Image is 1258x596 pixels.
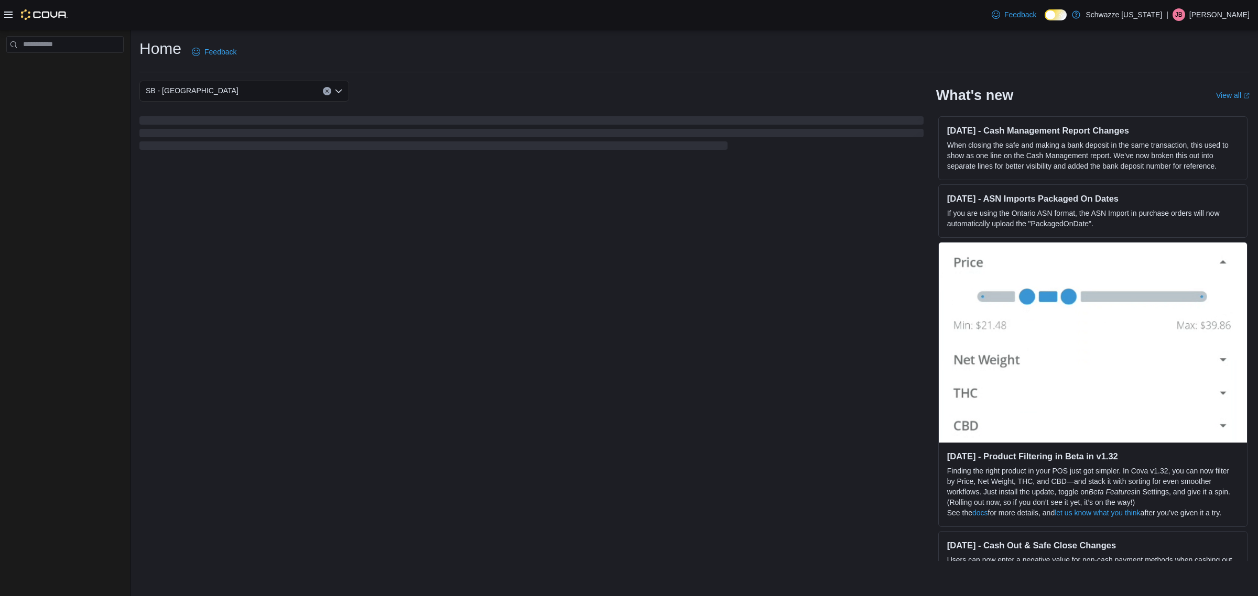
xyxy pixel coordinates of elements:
div: Jake Burgess [1173,8,1185,21]
a: let us know what you think [1055,509,1140,517]
nav: Complex example [6,55,124,80]
a: Feedback [988,4,1040,25]
p: When closing the safe and making a bank deposit in the same transaction, this used to show as one... [947,140,1239,171]
span: Feedback [204,47,236,57]
a: Feedback [188,41,241,62]
button: Clear input [323,87,331,95]
svg: External link [1243,93,1250,99]
p: [PERSON_NAME] [1189,8,1250,21]
img: Cova [21,9,68,20]
h1: Home [139,38,181,59]
p: Users can now enter a negative value for non-cash payment methods when cashing out or closing the... [947,555,1239,586]
p: Schwazze [US_STATE] [1086,8,1162,21]
h2: What's new [936,87,1013,104]
button: Open list of options [334,87,343,95]
span: Feedback [1004,9,1036,20]
em: Beta Features [1089,488,1135,496]
a: View allExternal link [1216,91,1250,100]
p: See the for more details, and after you’ve given it a try. [947,507,1239,518]
span: Loading [139,118,924,152]
input: Dark Mode [1045,9,1067,20]
h3: [DATE] - Cash Out & Safe Close Changes [947,540,1239,550]
span: SB - [GEOGRAPHIC_DATA] [146,84,238,97]
h3: [DATE] - Product Filtering in Beta in v1.32 [947,451,1239,461]
p: Finding the right product in your POS just got simpler. In Cova v1.32, you can now filter by Pric... [947,466,1239,507]
p: If you are using the Ontario ASN format, the ASN Import in purchase orders will now automatically... [947,208,1239,229]
span: JB [1175,8,1183,21]
a: docs [972,509,988,517]
p: | [1166,8,1168,21]
h3: [DATE] - ASN Imports Packaged On Dates [947,193,1239,204]
h3: [DATE] - Cash Management Report Changes [947,125,1239,136]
